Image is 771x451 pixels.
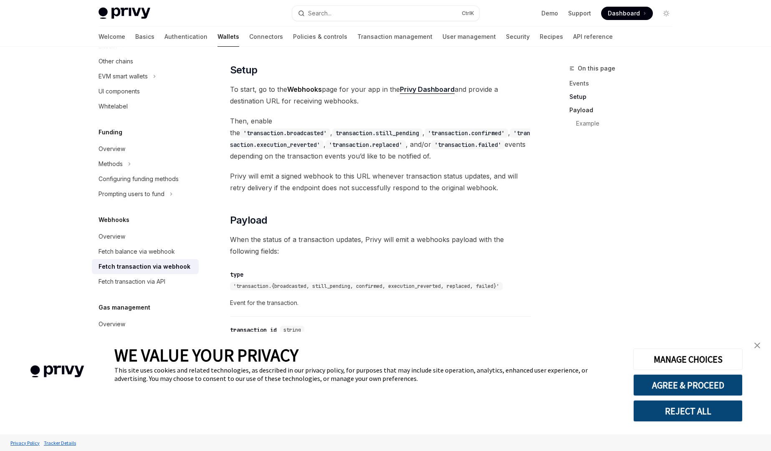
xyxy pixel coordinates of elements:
div: Methods [99,159,123,169]
a: Connectors [249,27,283,47]
button: AGREE & PROCEED [633,374,743,396]
a: Fetch balance via webhook [92,244,199,259]
span: On this page [578,63,615,73]
a: Policies & controls [293,27,347,47]
div: Overview [99,144,125,154]
img: close banner [754,343,760,348]
button: Toggle dark mode [660,7,673,20]
div: EVM smart wallets [99,71,148,81]
code: transaction.still_pending [332,128,422,138]
img: light logo [99,8,150,19]
a: Security [506,27,530,47]
code: 'transaction.failed' [431,140,505,149]
div: Whitelabel [99,101,128,111]
span: WE VALUE YOUR PRIVACY [114,344,298,366]
div: Other chains [99,56,133,66]
a: Overview [92,229,199,244]
h5: Gas management [99,302,150,312]
h5: Webhooks [99,215,129,225]
a: Privacy Policy [8,436,42,450]
a: Welcome [99,27,125,47]
span: Event for the transaction. [230,298,531,308]
a: Dashboard [601,7,653,20]
a: Example [569,117,680,130]
button: Open search [292,6,479,21]
a: Support [568,9,591,18]
a: Setup [569,90,680,103]
div: Configuring funding methods [99,174,179,184]
span: Ctrl K [462,10,474,17]
a: User management [442,27,496,47]
a: Fetch transaction via webhook [92,259,199,274]
a: Tracker Details [42,436,78,450]
button: MANAGE CHOICES [633,348,743,370]
code: 'transaction.confirmed' [425,128,508,138]
span: Then, enable the , , , , , and/or events depending on the transaction events you’d like to be not... [230,115,531,162]
button: Toggle EVM smart wallets section [92,69,199,84]
a: UI components [92,84,199,99]
a: Authentication [164,27,207,47]
div: Overview [99,232,125,242]
div: Fetch transaction via webhook [99,262,190,272]
span: 'transaction.{broadcasted, still_pending, confirmed, execution_reverted, replaced, failed}' [233,283,499,290]
code: 'transaction.broadcasted' [240,128,330,138]
div: Prompting users to fund [99,189,164,199]
button: Toggle Methods section [92,156,199,171]
a: Recipes [540,27,563,47]
div: transaction_id [230,326,277,334]
span: To start, go to the page for your app in the and provide a destination URL for receiving webhooks. [230,83,531,107]
div: UI components [99,86,140,96]
a: Whitelabel [92,99,199,114]
div: This site uses cookies and related technologies, as described in our privacy policy, for purposes... [114,366,621,383]
div: type [230,270,243,279]
a: Overview [92,141,199,156]
div: Search... [308,8,331,18]
a: Fetch transaction via API [92,274,199,289]
div: Fetch balance via webhook [99,247,175,257]
span: Dashboard [608,9,640,18]
a: Configuring funding methods [92,171,199,186]
img: company logo [13,353,102,390]
span: Setup [230,63,258,77]
button: REJECT ALL [633,400,743,422]
span: Payload [230,214,268,227]
a: Transaction management [357,27,432,47]
a: API reference [573,27,613,47]
span: Privy will emit a signed webhook to this URL whenever transaction status updates, and will retry ... [230,170,531,194]
code: 'transaction.replaced' [326,140,406,149]
a: Basics [135,27,154,47]
div: Overview [99,319,125,329]
span: string [283,327,301,333]
a: close banner [749,337,766,354]
button: Toggle Prompting users to fund section [92,186,199,202]
div: Fetch transaction via API [99,277,165,287]
a: Wallets [217,27,239,47]
a: Payload [569,103,680,117]
a: Privy Dashboard [400,85,455,94]
a: Other chains [92,54,199,69]
strong: Webhooks [287,85,322,93]
h5: Funding [99,127,122,137]
a: Events [569,77,680,90]
span: When the status of a transaction updates, Privy will emit a webhooks payload with the following f... [230,234,531,257]
a: Overview [92,317,199,332]
a: Demo [541,9,558,18]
